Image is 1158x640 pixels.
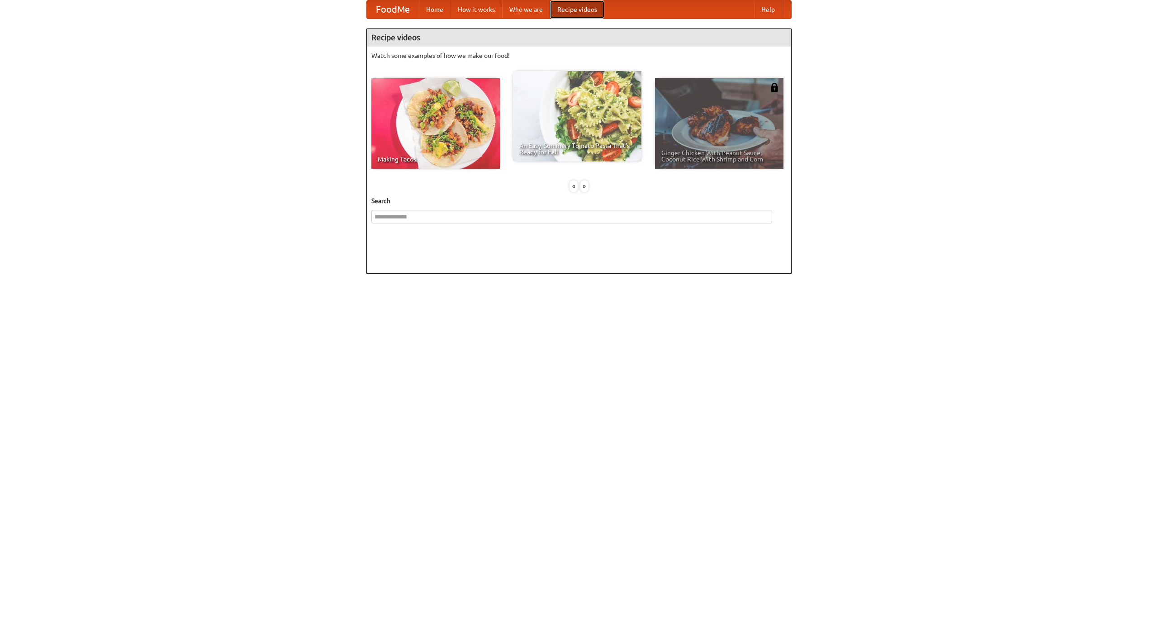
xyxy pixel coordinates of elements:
img: 483408.png [770,83,779,92]
a: Help [754,0,782,19]
a: Recipe videos [550,0,604,19]
a: FoodMe [367,0,419,19]
h4: Recipe videos [367,28,791,47]
span: Making Tacos [378,156,494,162]
a: Making Tacos [371,78,500,169]
a: Home [419,0,451,19]
span: An Easy, Summery Tomato Pasta That's Ready for Fall [519,142,635,155]
p: Watch some examples of how we make our food! [371,51,787,60]
div: « [570,180,578,192]
a: Who we are [502,0,550,19]
a: How it works [451,0,502,19]
a: An Easy, Summery Tomato Pasta That's Ready for Fall [513,71,641,161]
div: » [580,180,588,192]
h5: Search [371,196,787,205]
